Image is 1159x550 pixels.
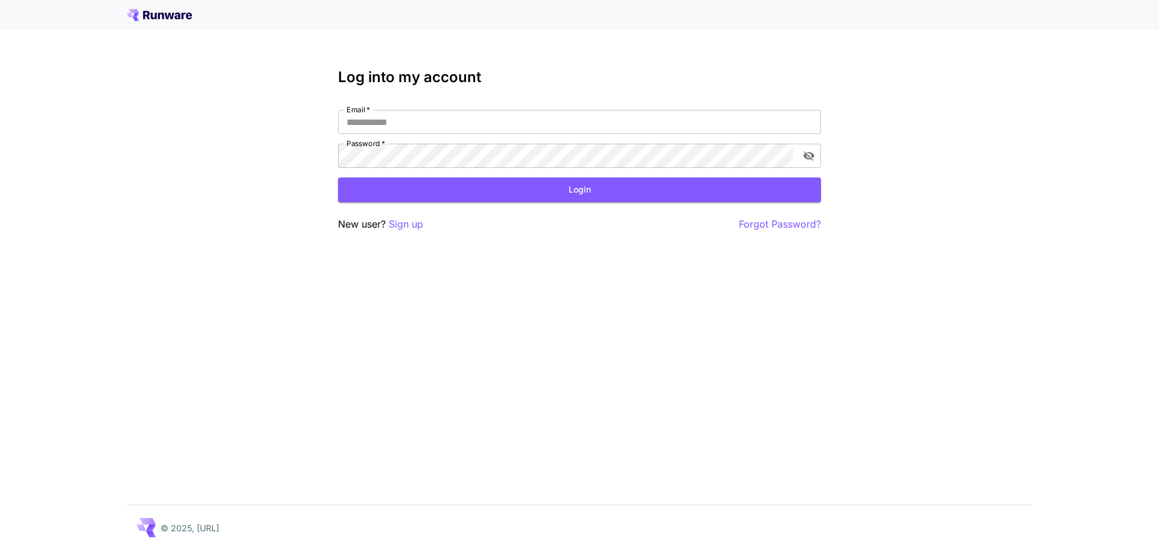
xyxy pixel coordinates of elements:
[338,217,423,232] p: New user?
[338,177,821,202] button: Login
[346,104,370,115] label: Email
[389,217,423,232] button: Sign up
[346,138,385,149] label: Password
[161,522,219,534] p: © 2025, [URL]
[338,69,821,86] h3: Log into my account
[798,145,820,167] button: toggle password visibility
[739,217,821,232] button: Forgot Password?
